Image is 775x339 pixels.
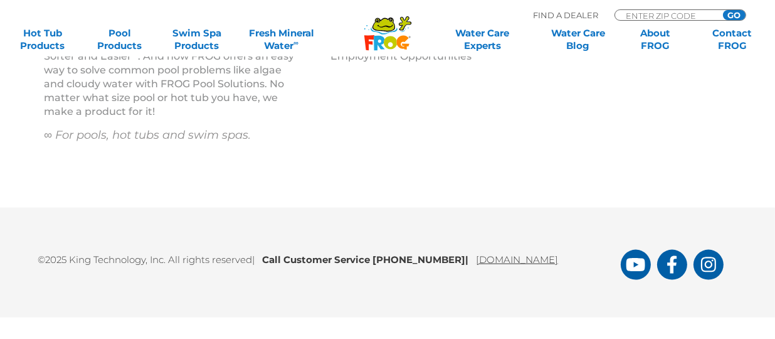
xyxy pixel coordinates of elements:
[167,27,227,52] a: Swim SpaProducts
[533,9,598,21] p: Find A Dealer
[132,48,138,58] sup: ®
[702,27,762,52] a: ContactFROG
[252,254,255,266] span: |
[44,128,251,142] em: ∞ For pools, hot tubs and swim spas.
[621,250,651,280] a: FROG Products You Tube Page
[244,27,319,52] a: Fresh MineralWater∞
[293,38,298,47] sup: ∞
[262,254,476,266] b: Call Customer Service [PHONE_NUMBER]
[330,50,472,62] a: Employment Opportunities
[90,27,150,52] a: PoolProducts
[433,27,530,52] a: Water CareExperts
[13,27,73,52] a: Hot TubProducts
[625,10,709,21] input: Zip Code Form
[657,250,687,280] a: FROG Products Facebook Page
[723,10,746,20] input: GO
[548,27,608,52] a: Water CareBlog
[38,245,621,267] p: ©2025 King Technology, Inc. All rights reserved
[476,254,558,266] a: [DOMAIN_NAME]
[625,27,685,52] a: AboutFROG
[693,250,724,280] a: FROG Products Instagram Page
[465,254,468,266] span: |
